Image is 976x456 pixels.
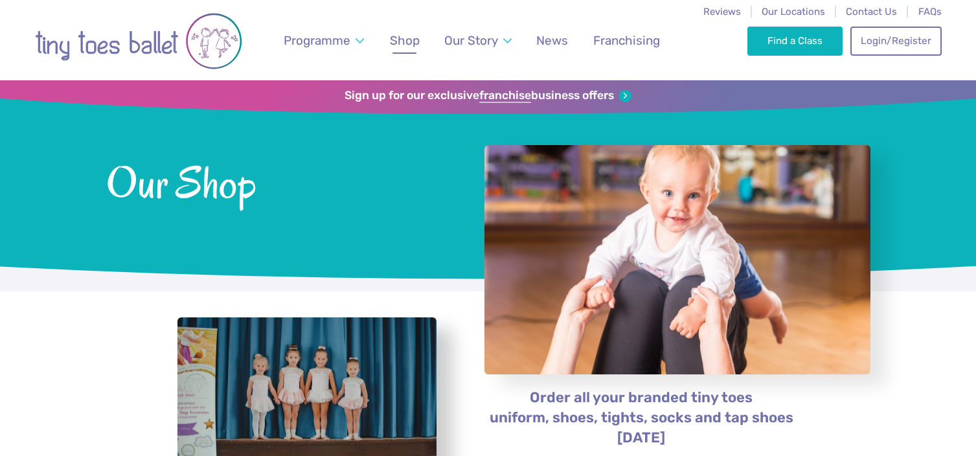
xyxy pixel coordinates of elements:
[277,25,370,56] a: Programme
[536,33,568,48] span: News
[345,89,631,103] a: Sign up for our exclusivefranchisebusiness offers
[479,89,531,103] strong: franchise
[850,27,941,55] a: Login/Register
[530,25,574,56] a: News
[390,33,420,48] span: Shop
[703,6,741,17] a: Reviews
[593,33,660,48] span: Franchising
[918,6,942,17] a: FAQs
[284,33,350,48] span: Programme
[383,25,426,56] a: Shop
[484,388,799,448] p: Order all your branded tiny toes uniform, shoes, tights, socks and tap shoes [DATE]
[762,6,825,17] a: Our Locations
[587,25,666,56] a: Franchising
[438,25,517,56] a: Our Story
[35,8,242,74] img: tiny toes ballet
[106,155,450,207] span: Our Shop
[444,33,498,48] span: Our Story
[846,6,897,17] a: Contact Us
[747,27,843,55] a: Find a Class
